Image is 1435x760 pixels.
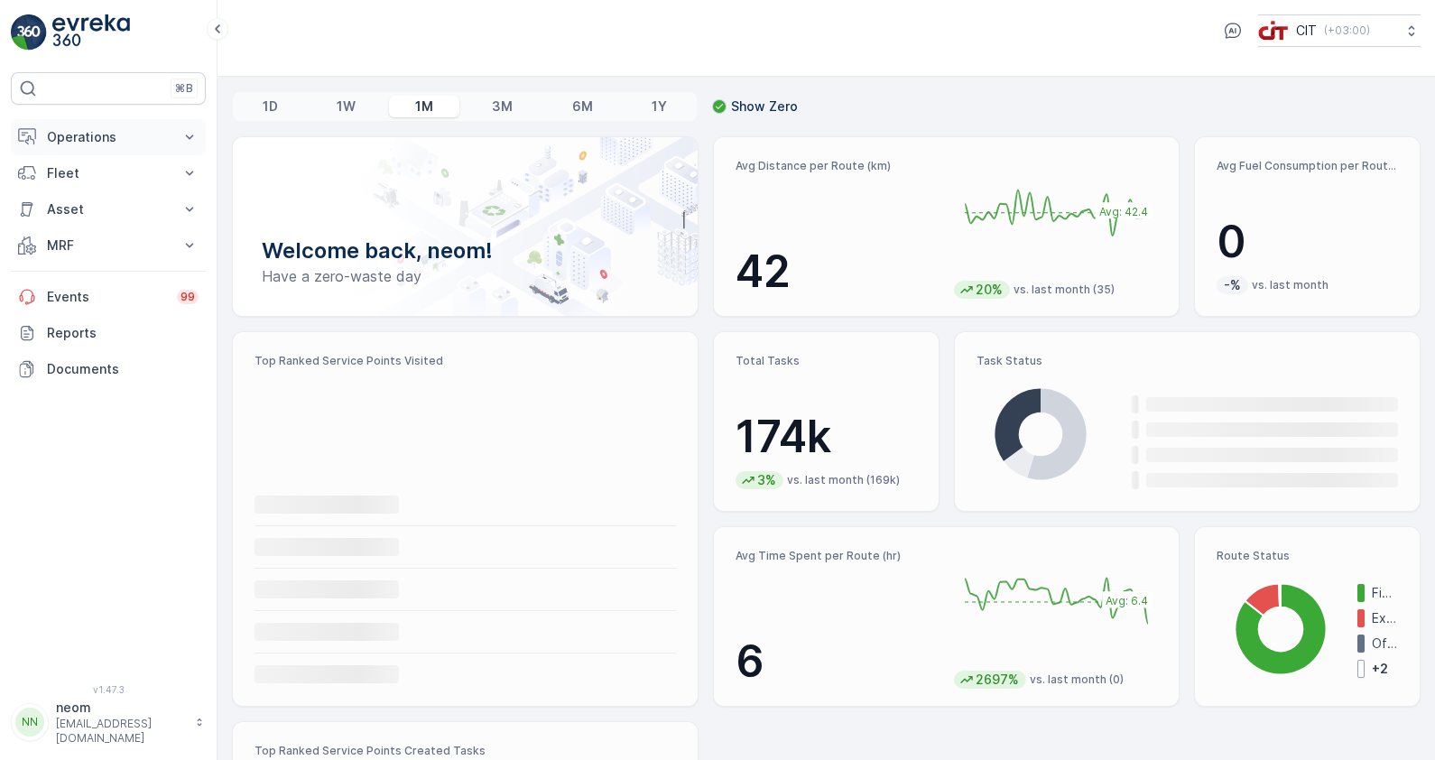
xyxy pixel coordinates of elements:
[1222,276,1243,294] p: -%
[47,200,170,218] p: Asset
[787,473,900,487] p: vs. last month (169k)
[736,245,940,299] p: 42
[56,717,186,746] p: [EMAIL_ADDRESS][DOMAIN_NAME]
[47,128,170,146] p: Operations
[755,471,778,489] p: 3%
[736,159,940,173] p: Avg Distance per Route (km)
[262,265,669,287] p: Have a zero-waste day
[11,351,206,387] a: Documents
[1372,609,1398,627] p: Expired
[415,97,433,116] p: 1M
[11,279,206,315] a: Events99
[255,744,676,758] p: Top Ranked Service Points Created Tasks
[974,671,1021,689] p: 2697%
[1258,14,1421,47] button: CIT(+03:00)
[1296,22,1317,40] p: CIT
[47,360,199,378] p: Documents
[652,97,667,116] p: 1Y
[731,97,798,116] p: Show Zero
[11,14,47,51] img: logo
[181,290,195,304] p: 99
[47,236,170,255] p: MRF
[47,288,166,306] p: Events
[1217,159,1398,173] p: Avg Fuel Consumption per Route (lt)
[47,164,170,182] p: Fleet
[15,708,44,737] div: NN
[977,354,1398,368] p: Task Status
[492,97,513,116] p: 3M
[1014,283,1115,297] p: vs. last month (35)
[11,699,206,746] button: NNneom[EMAIL_ADDRESS][DOMAIN_NAME]
[11,191,206,227] button: Asset
[736,354,917,368] p: Total Tasks
[11,155,206,191] button: Fleet
[1372,584,1398,602] p: Finished
[736,635,940,689] p: 6
[11,119,206,155] button: Operations
[1258,21,1289,41] img: cit-logo_pOk6rL0.png
[11,684,206,695] span: v 1.47.3
[56,699,186,717] p: neom
[572,97,593,116] p: 6M
[736,410,917,464] p: 174k
[11,227,206,264] button: MRF
[1217,549,1398,563] p: Route Status
[1324,23,1370,38] p: ( +03:00 )
[974,281,1004,299] p: 20%
[263,97,278,116] p: 1D
[262,236,669,265] p: Welcome back, neom!
[255,354,676,368] p: Top Ranked Service Points Visited
[52,14,130,51] img: logo_light-DOdMpM7g.png
[337,97,356,116] p: 1W
[1030,672,1124,687] p: vs. last month (0)
[1372,635,1398,653] p: Offline
[1372,660,1388,678] p: + 2
[736,549,940,563] p: Avg Time Spent per Route (hr)
[11,315,206,351] a: Reports
[1217,215,1398,269] p: 0
[47,324,199,342] p: Reports
[175,81,193,96] p: ⌘B
[1252,278,1329,292] p: vs. last month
